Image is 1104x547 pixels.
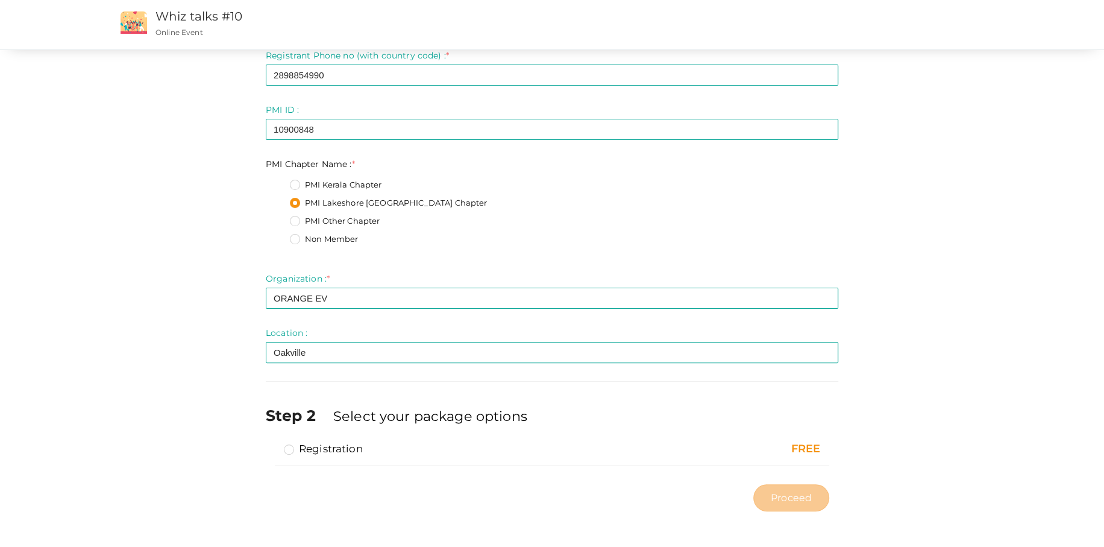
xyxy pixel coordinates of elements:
label: PMI ID : [266,104,299,116]
div: FREE [656,441,820,457]
label: Step 2 [266,405,331,426]
input: Enter registrant phone no here. [266,65,838,86]
p: Online Event [155,27,707,37]
label: Registrant Phone no (with country code) : [266,49,449,62]
span: Proceed [771,491,812,505]
img: event2.png [121,11,147,34]
a: Whiz talks #10 [155,9,242,24]
label: Organization : [266,273,330,285]
label: PMI Lakeshore [GEOGRAPHIC_DATA] Chapter [290,197,487,209]
label: Location : [266,327,307,339]
label: PMI Kerala Chapter [290,179,382,191]
label: PMI Chapter Name : [266,158,355,170]
label: Registration [284,441,363,456]
label: Select your package options [333,406,527,426]
label: PMI Other Chapter [290,215,380,227]
button: Proceed [753,484,829,511]
label: Non Member [290,233,358,245]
